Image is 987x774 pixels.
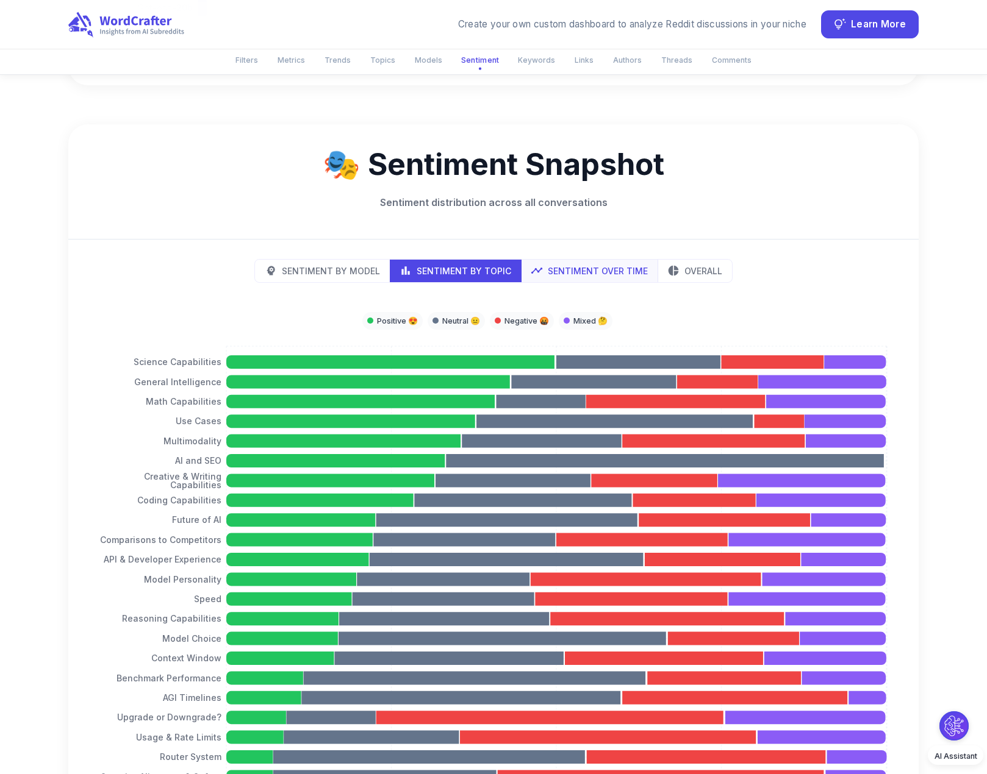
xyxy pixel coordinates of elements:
p: Neutral 😐 [442,315,480,327]
tspan: Multimodality [163,436,221,446]
tspan: AGI Timelines [163,692,221,703]
button: time series [521,260,658,282]
tspan: Capabilities [170,479,221,489]
tspan: Coding Capabilities [137,495,221,505]
button: tools [255,260,390,282]
tspan: Future of AI [172,514,221,525]
p: Sentiment distribution across all conversations [88,195,899,210]
tspan: Creative & Writing [144,470,221,481]
div: display mode [254,259,733,283]
div: Create your own custom dashboard to analyze Reddit discussions in your niche [458,18,806,32]
button: Topics [363,50,403,70]
p: Negative 🤬 [504,315,549,327]
button: Links [567,50,601,70]
tspan: Router System [160,751,221,762]
tspan: Comparisons to Competitors [100,534,221,545]
button: Trends [317,50,358,70]
span: AI Assistant [935,751,977,761]
button: Comments [705,50,759,70]
p: Overall [684,265,722,277]
h2: 🎭 Sentiment Snapshot [88,144,899,185]
tspan: AI and SEO [175,455,221,466]
button: Threads [654,50,700,70]
tspan: Reasoning Capabilities [122,613,221,623]
tspan: Science Capabilities [134,357,221,367]
button: Keywords [511,50,562,70]
tspan: Math Capabilities [146,396,221,407]
tspan: Model Choice [162,633,221,644]
tspan: Benchmark Performance [117,672,221,683]
tspan: Context Window [151,653,221,663]
tspan: General Intelligence [134,376,221,386]
tspan: Use Cases [176,416,221,426]
p: Mixed 🤔 [573,315,608,327]
p: Sentiment by Topic [417,265,511,277]
button: Sentiment [453,49,507,71]
tspan: Model Personality [144,573,221,584]
button: Learn More [821,10,919,38]
tspan: Upgrade or Downgrade? [117,712,221,722]
p: Sentiment by Model [282,265,380,277]
button: Filters [228,50,265,70]
button: topics [390,260,522,282]
tspan: API & Developer Experience [104,554,221,564]
button: Metrics [270,50,312,70]
span: Learn More [851,16,906,33]
button: Models [407,50,450,70]
p: Sentiment Over Time [548,265,648,277]
tspan: Speed [194,594,221,604]
button: pie chart [658,260,732,282]
tspan: Usage & Rate Limits [136,732,221,742]
p: Positive 😍 [377,315,418,327]
button: Authors [606,50,649,70]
